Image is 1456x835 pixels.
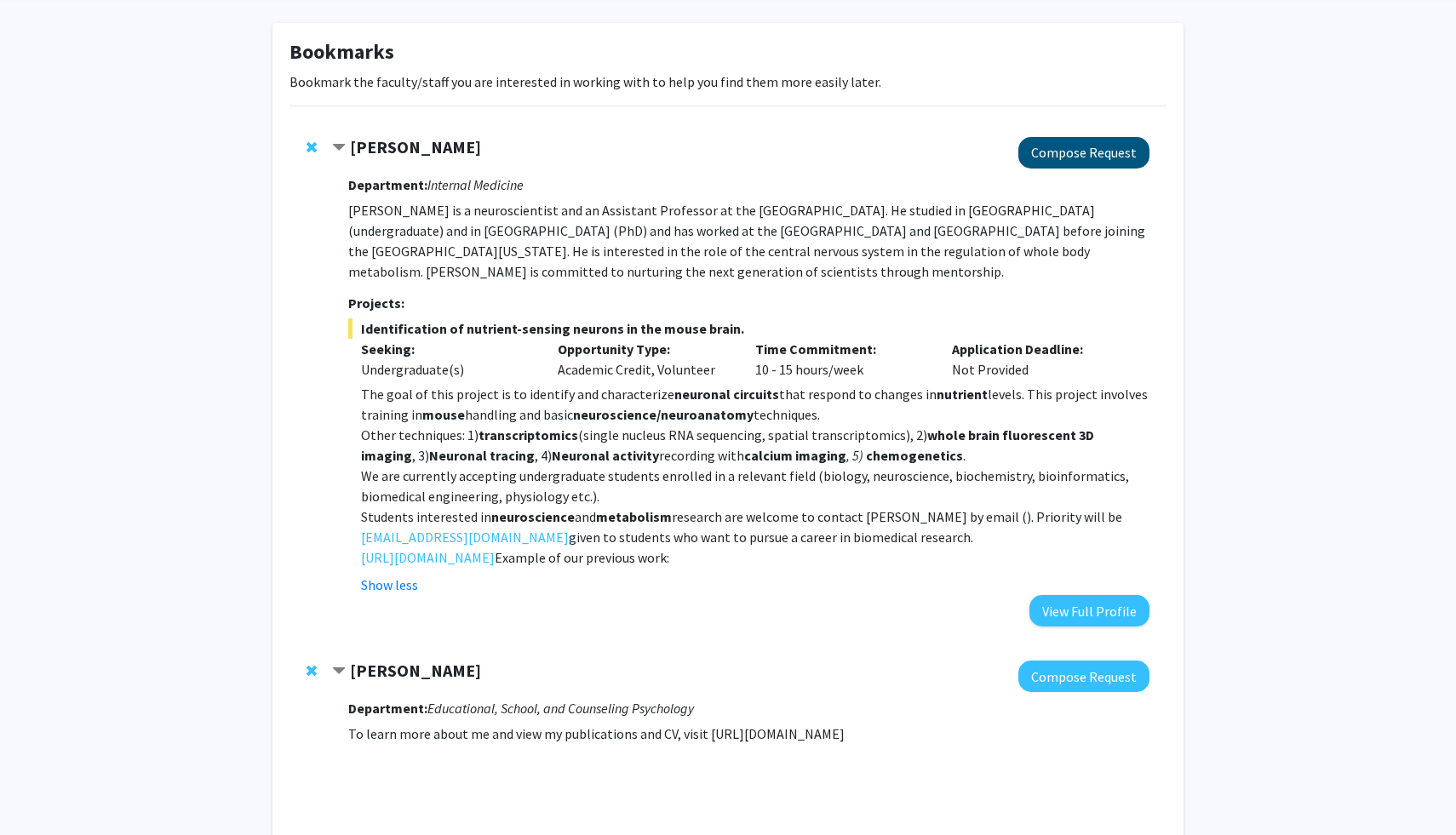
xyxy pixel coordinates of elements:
[361,359,533,380] div: Undergraduate(s)
[846,447,863,464] em: , 5)
[332,665,346,678] span: Contract Joseph Hammer Bookmark
[545,339,742,380] div: Academic Credit, Volunteer
[1018,137,1149,169] button: Compose Request to Ioannis Papazoglou
[348,318,1149,339] span: Identification of nutrient-sensing neurons in the mouse brain.
[552,447,659,464] strong: Neuronal activity
[361,575,418,595] button: Show less
[361,547,495,568] a: [URL][DOMAIN_NAME]
[744,447,846,464] strong: calcium imaging
[348,200,1149,282] p: [PERSON_NAME] is a neuroscientist and an Assistant Professor at the [GEOGRAPHIC_DATA]. He studied...
[558,339,730,359] p: Opportunity Type:
[289,71,1167,92] p: Bookmark the faculty/staff you are interested in working with to help you find them more easily l...
[332,141,346,155] span: Contract Ioannis Papazoglou Bookmark
[348,295,404,312] strong: Projects:
[674,386,779,403] strong: neuronal circuits
[13,758,72,822] iframe: Chat
[307,664,317,678] span: Remove Joseph Hammer from bookmarks
[307,140,317,154] span: Remove Ioannis Papazoglou from bookmarks
[863,447,963,464] strong: chemogenetics
[289,40,1167,65] h1: Bookmarks
[937,386,988,403] strong: nutrient
[361,506,1149,547] p: Students interested in and research are welcome to contact [PERSON_NAME] by email ( ). Priority w...
[742,339,940,380] div: 10 - 15 hours/week
[348,723,1149,744] p: To learn more about me and view my publications and CV, visit [URL][DOMAIN_NAME]
[361,466,1149,506] p: We are currently accepting undergraduate students enrolled in a relevant field (biology, neurosci...
[348,243,1090,280] span: e is interested in the role of the central nervous system in the regulation of whole body metabol...
[361,547,1149,568] p: Example of our previous work:
[1018,661,1149,692] button: Compose Request to Joseph Hammer
[350,136,481,157] strong: [PERSON_NAME]
[361,425,1149,466] p: Other techniques: 1) (single nucleus RNA sequencing, spatial transcriptomics), 2) , 3) , 4) recor...
[952,339,1124,359] p: Application Deadline:
[427,700,694,717] i: Educational, School, and Counseling Psychology
[361,527,569,547] a: [EMAIL_ADDRESS][DOMAIN_NAME]
[361,384,1149,425] p: The goal of this project is to identify and characterize that respond to changes in levels. This ...
[422,406,465,423] strong: mouse
[1029,595,1149,626] button: View Full Profile
[491,508,575,525] strong: neuroscience
[939,339,1137,380] div: Not Provided
[429,447,535,464] strong: Neuronal tracing
[755,339,927,359] p: Time Commitment:
[479,426,578,443] strong: transcriptomics
[361,339,533,359] p: Seeking:
[350,660,481,681] strong: [PERSON_NAME]
[596,508,672,525] strong: metabolism
[573,406,754,423] strong: neuroscience/neuroanatomy
[348,176,427,193] strong: Department:
[427,176,524,193] i: Internal Medicine
[348,700,427,717] strong: Department:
